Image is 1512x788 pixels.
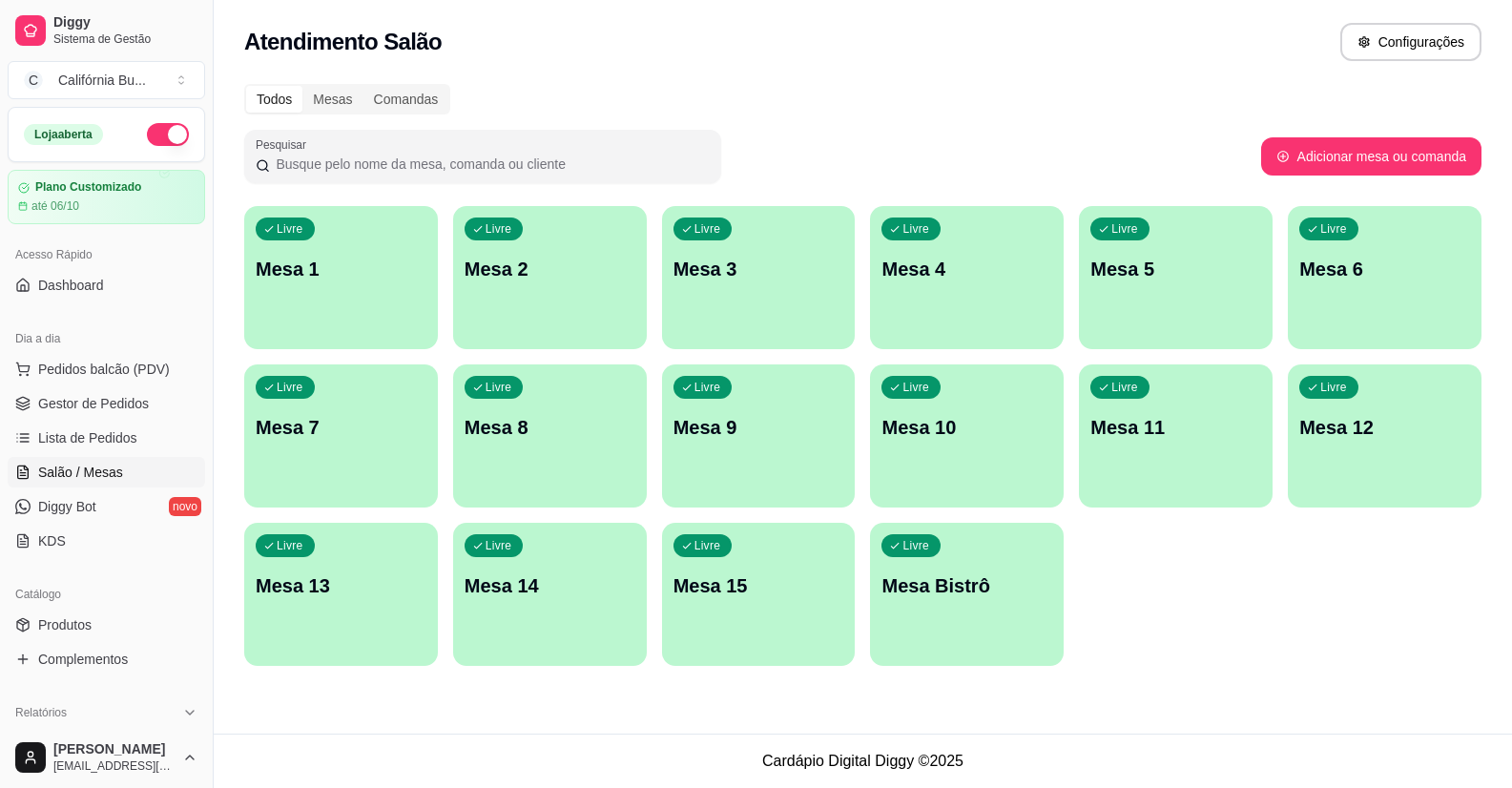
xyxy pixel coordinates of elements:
[214,734,1512,788] footer: Cardápio Digital Diggy © 2025
[8,270,205,301] a: Dashboard
[1111,380,1138,395] p: Livre
[694,380,721,395] p: Livre
[53,741,175,758] span: [PERSON_NAME]
[270,155,710,174] input: Pesquisar
[38,615,92,634] span: Produtos
[673,256,844,282] p: Mesa 3
[1320,221,1347,237] p: Livre
[1320,380,1347,395] p: Livre
[24,124,103,145] div: Loja aberta
[8,735,205,780] button: [PERSON_NAME][EMAIL_ADDRESS][DOMAIN_NAME]
[881,572,1052,599] p: Mesa Bistrô
[1079,206,1273,349] button: LivreMesa 5
[38,531,66,550] span: KDS
[8,491,205,522] a: Diggy Botnovo
[277,538,303,553] p: Livre
[870,364,1064,508] button: LivreMesa 10
[465,256,635,282] p: Mesa 2
[256,572,426,599] p: Mesa 13
[8,170,205,224] a: Plano Customizadoaté 06/10
[1299,414,1470,441] p: Mesa 12
[53,758,175,774] span: [EMAIL_ADDRESS][DOMAIN_NAME]
[24,71,43,90] span: C
[1079,364,1273,508] button: LivreMesa 11
[870,523,1064,666] button: LivreMesa Bistrô
[147,123,189,146] button: Alterar Status
[465,572,635,599] p: Mesa 14
[1288,206,1481,349] button: LivreMesa 6
[662,523,856,666] button: LivreMesa 15
[15,705,67,720] span: Relatórios
[8,354,205,384] button: Pedidos balcão (PDV)
[31,198,79,214] article: até 06/10
[673,414,844,441] p: Mesa 9
[486,380,512,395] p: Livre
[8,610,205,640] a: Produtos
[244,523,438,666] button: LivreMesa 13
[256,414,426,441] p: Mesa 7
[8,239,205,270] div: Acesso Rápido
[38,463,123,482] span: Salão / Mesas
[38,497,96,516] span: Diggy Bot
[453,523,647,666] button: LivreMesa 14
[363,86,449,113] div: Comandas
[38,428,137,447] span: Lista de Pedidos
[881,256,1052,282] p: Mesa 4
[8,61,205,99] button: Select a team
[1111,221,1138,237] p: Livre
[8,579,205,610] div: Catálogo
[8,423,205,453] a: Lista de Pedidos
[1090,256,1261,282] p: Mesa 5
[662,206,856,349] button: LivreMesa 3
[902,380,929,395] p: Livre
[1261,137,1481,176] button: Adicionar mesa ou comanda
[244,206,438,349] button: LivreMesa 1
[246,86,302,113] div: Todos
[465,414,635,441] p: Mesa 8
[1090,414,1261,441] p: Mesa 11
[486,221,512,237] p: Livre
[53,31,197,47] span: Sistema de Gestão
[694,538,721,553] p: Livre
[58,71,146,90] div: Califórnia Bu ...
[881,414,1052,441] p: Mesa 10
[870,206,1064,349] button: LivreMesa 4
[902,221,929,237] p: Livre
[8,526,205,556] a: KDS
[8,457,205,487] a: Salão / Mesas
[38,650,128,669] span: Complementos
[38,360,170,379] span: Pedidos balcão (PDV)
[302,86,362,113] div: Mesas
[38,394,149,413] span: Gestor de Pedidos
[1340,23,1481,61] button: Configurações
[53,14,197,31] span: Diggy
[277,221,303,237] p: Livre
[694,221,721,237] p: Livre
[244,364,438,508] button: LivreMesa 7
[38,276,104,295] span: Dashboard
[8,644,205,674] a: Complementos
[8,8,205,53] a: DiggySistema de Gestão
[244,27,442,57] h2: Atendimento Salão
[453,364,647,508] button: LivreMesa 8
[256,256,426,282] p: Mesa 1
[8,388,205,419] a: Gestor de Pedidos
[35,180,141,195] article: Plano Customizado
[256,136,313,153] label: Pesquisar
[1299,256,1470,282] p: Mesa 6
[673,572,844,599] p: Mesa 15
[662,364,856,508] button: LivreMesa 9
[8,323,205,354] div: Dia a dia
[277,380,303,395] p: Livre
[486,538,512,553] p: Livre
[902,538,929,553] p: Livre
[1288,364,1481,508] button: LivreMesa 12
[453,206,647,349] button: LivreMesa 2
